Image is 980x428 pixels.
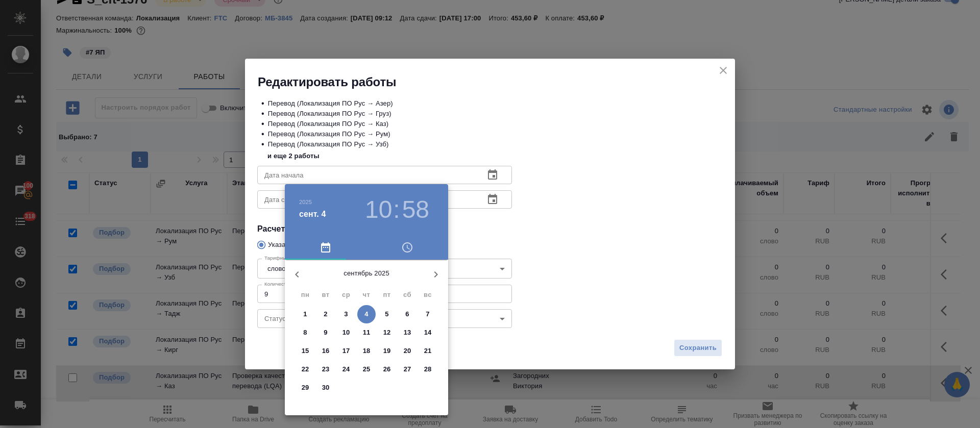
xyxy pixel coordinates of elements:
button: 18 [357,342,376,360]
button: 24 [337,360,355,379]
p: 23 [322,364,330,374]
p: 27 [404,364,411,374]
span: ср [337,290,355,300]
span: пн [296,290,314,300]
button: 17 [337,342,355,360]
button: 5 [378,305,396,323]
button: 4 [357,305,376,323]
p: сентябрь 2025 [309,268,424,279]
button: 22 [296,360,314,379]
span: сб [398,290,416,300]
p: 4 [364,309,368,319]
button: 23 [316,360,335,379]
button: 16 [316,342,335,360]
button: 28 [419,360,437,379]
p: 15 [302,346,309,356]
p: 2 [324,309,327,319]
button: 3 [337,305,355,323]
h3: : [393,195,400,224]
button: 7 [419,305,437,323]
button: 21 [419,342,437,360]
button: 15 [296,342,314,360]
p: 3 [344,309,348,319]
p: 11 [363,328,371,338]
p: 19 [383,346,391,356]
button: 58 [402,195,429,224]
button: 13 [398,323,416,342]
p: 1 [303,309,307,319]
button: 27 [398,360,416,379]
span: чт [357,290,376,300]
p: 29 [302,383,309,393]
button: 6 [398,305,416,323]
p: 10 [342,328,350,338]
button: 19 [378,342,396,360]
button: сент. 4 [299,208,326,220]
button: 30 [316,379,335,397]
button: 8 [296,323,314,342]
button: 12 [378,323,396,342]
p: 8 [303,328,307,338]
span: вс [419,290,437,300]
button: 25 [357,360,376,379]
button: 10 [337,323,355,342]
p: 20 [404,346,411,356]
button: 20 [398,342,416,360]
p: 14 [424,328,432,338]
p: 24 [342,364,350,374]
p: 21 [424,346,432,356]
span: вт [316,290,335,300]
button: 1 [296,305,314,323]
p: 22 [302,364,309,374]
p: 25 [363,364,371,374]
button: 29 [296,379,314,397]
p: 28 [424,364,432,374]
p: 18 [363,346,371,356]
button: 9 [316,323,335,342]
p: 26 [383,364,391,374]
p: 13 [404,328,411,338]
p: 5 [385,309,388,319]
p: 6 [405,309,409,319]
p: 12 [383,328,391,338]
p: 16 [322,346,330,356]
button: 2025 [299,199,312,205]
button: 10 [365,195,392,224]
p: 9 [324,328,327,338]
button: 26 [378,360,396,379]
button: 11 [357,323,376,342]
p: 30 [322,383,330,393]
p: 7 [426,309,429,319]
button: 14 [419,323,437,342]
p: 17 [342,346,350,356]
span: пт [378,290,396,300]
button: 2 [316,305,335,323]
